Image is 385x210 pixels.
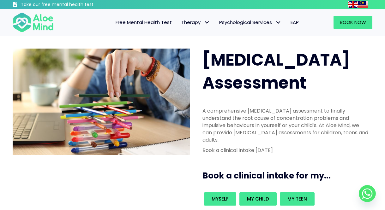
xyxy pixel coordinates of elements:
[287,195,307,202] span: My teen
[202,107,369,144] p: A comprehensive [MEDICAL_DATA] assessment to finally understand the root cause of concentration p...
[13,49,190,155] img: ADHD photo
[13,2,125,9] a: Take our free mental health test
[21,2,125,8] h3: Take our free mental health test
[202,191,369,207] div: Book an intake for my...
[202,170,375,181] h3: Book a clinical intake for my...
[358,1,368,8] img: ms
[61,16,304,29] nav: Menu
[177,16,214,29] a: TherapyTherapy: submenu
[204,192,236,206] a: Myself
[116,19,172,26] span: Free Mental Health Test
[334,16,372,29] a: Book Now
[13,12,54,33] img: Aloe mind Logo
[247,195,269,202] span: My child
[181,19,210,26] span: Therapy
[239,192,277,206] a: My child
[202,18,211,27] span: Therapy: submenu
[212,195,229,202] span: Myself
[348,1,358,8] img: en
[280,192,315,206] a: My teen
[214,16,286,29] a: Psychological ServicesPsychological Services: submenu
[274,18,283,27] span: Psychological Services: submenu
[111,16,177,29] a: Free Mental Health Test
[340,19,366,26] span: Book Now
[358,1,368,8] a: Malay
[291,19,299,26] span: EAP
[202,48,350,94] span: [MEDICAL_DATA] Assessment
[348,1,358,8] a: English
[202,147,369,154] p: Book a clinical intake [DATE]
[219,19,281,26] span: Psychological Services
[286,16,304,29] a: EAP
[359,185,376,202] a: Whatsapp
